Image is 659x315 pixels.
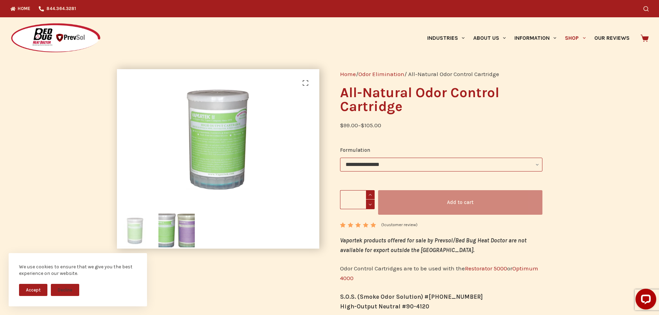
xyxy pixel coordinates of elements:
bdi: 99.00 [340,122,358,129]
a: Restorator 5000 [465,265,507,272]
nav: Primary [423,17,634,59]
a: Shop [561,17,590,59]
p: – [340,120,542,130]
button: Accept [19,284,47,296]
a: Odor Elimination [358,71,404,77]
a: Home [340,71,356,77]
span: 1 [383,222,384,227]
img: Odor Elimination Cartridges in Neutral and Smoke Odor Solution Scents [158,212,195,249]
a: About Us [469,17,510,59]
img: All-Natural Odor Control Cartridge [117,212,153,249]
iframe: LiveChat chat widget [630,286,659,315]
strong: High-Output Neutral #90-4120 [340,303,429,310]
p: Odor Control Cartridges are to be used with the or [340,263,542,283]
button: Add to cart [378,190,542,215]
button: Search [643,6,649,11]
a: View full-screen image gallery [299,76,312,90]
bdi: 105.00 [361,122,381,129]
span: $ [361,122,364,129]
button: Decline [51,284,79,296]
span: Rated out of 5 based on customer rating [340,222,377,259]
img: Prevsol/Bed Bug Heat Doctor [10,23,101,54]
label: Formulation [340,146,542,155]
input: Product quantity [340,190,375,209]
a: (1customer review) [381,222,418,229]
span: $ [340,122,344,129]
a: Information [510,17,561,59]
a: Our Reviews [590,17,634,59]
nav: Breadcrumb [340,69,542,79]
span: 1 [340,222,345,233]
strong: Vaportek products offered for sale by Prevsol/Bed Bug Heat Doctor are not available for export ou... [340,237,527,253]
strong: S.O.S. (Smoke Odor Solution) #[PHONE_NUMBER] [340,293,483,300]
div: Rated 5.00 out of 5 [340,222,377,228]
h1: All-Natural Odor Control Cartridge [340,86,542,113]
a: Industries [423,17,469,59]
div: We use cookies to ensure that we give you the best experience on our website. [19,263,137,277]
